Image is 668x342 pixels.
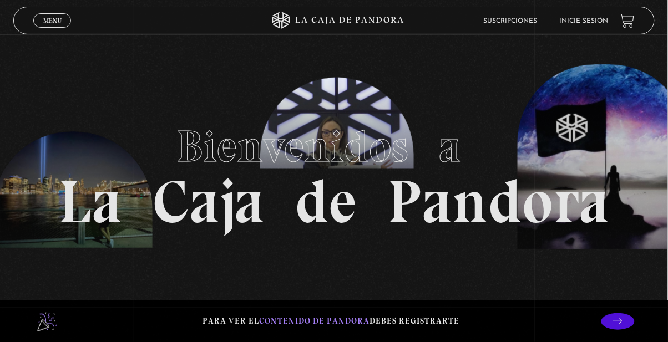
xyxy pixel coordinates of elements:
a: Inicie sesión [560,18,609,24]
span: Menu [43,17,62,24]
a: View your shopping cart [620,13,635,28]
span: Cerrar [39,27,65,34]
span: Bienvenidos a [176,120,492,173]
span: contenido de Pandora [260,316,370,326]
p: Para ver el debes registrarte [203,314,460,329]
h1: La Caja de Pandora [59,110,610,232]
a: Suscripciones [484,18,538,24]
